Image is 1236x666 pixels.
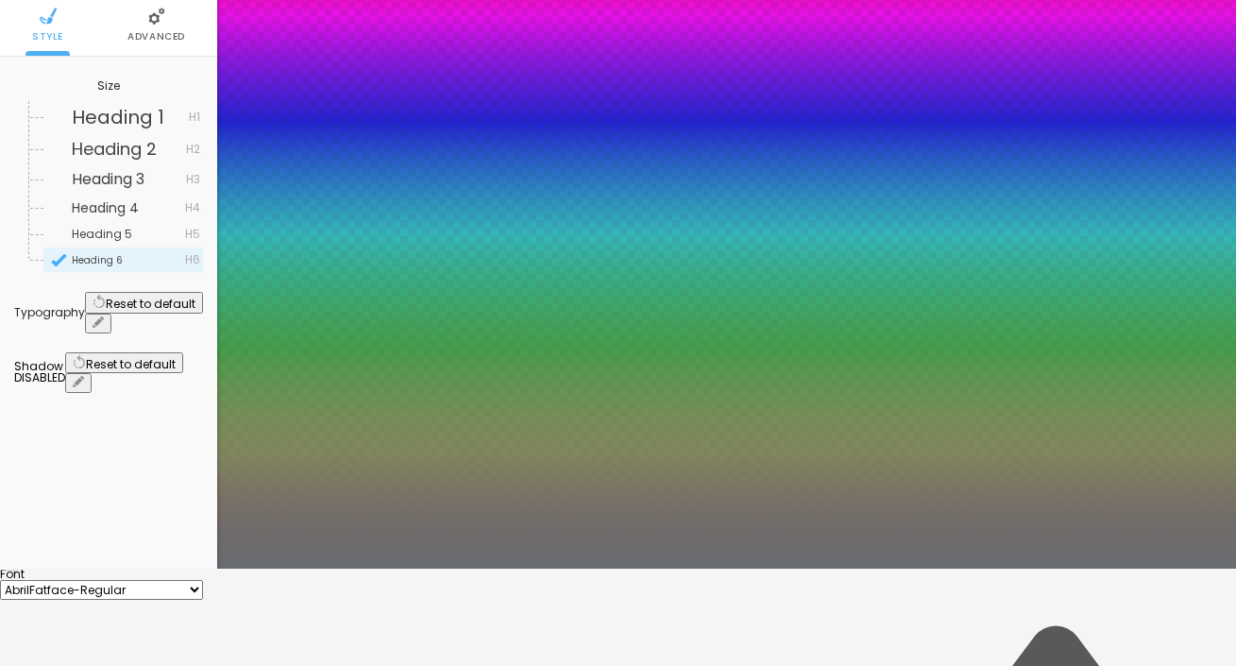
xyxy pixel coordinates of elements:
[32,32,63,42] span: Style
[51,252,67,268] img: Icone
[72,168,144,190] span: Heading 3
[72,226,132,242] span: Heading 5
[86,356,176,372] span: Reset to default
[72,253,123,267] span: Heading 6
[106,296,195,312] span: Reset to default
[14,307,85,318] div: Typography
[185,254,200,265] span: H6
[189,111,200,123] span: H1
[40,8,57,25] img: Icone
[72,104,164,130] span: Heading 1
[186,144,200,155] span: H2
[14,361,65,372] div: Shadow
[65,352,183,374] button: Reset to default
[148,8,165,25] img: Icone
[72,198,139,217] span: Heading 4
[185,229,200,240] span: H5
[72,137,157,161] span: Heading 2
[127,32,185,42] span: Advanced
[85,292,203,314] button: Reset to default
[97,80,120,92] div: Size
[186,174,200,185] span: H3
[185,202,200,213] span: H4
[14,369,65,385] span: DISABLED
